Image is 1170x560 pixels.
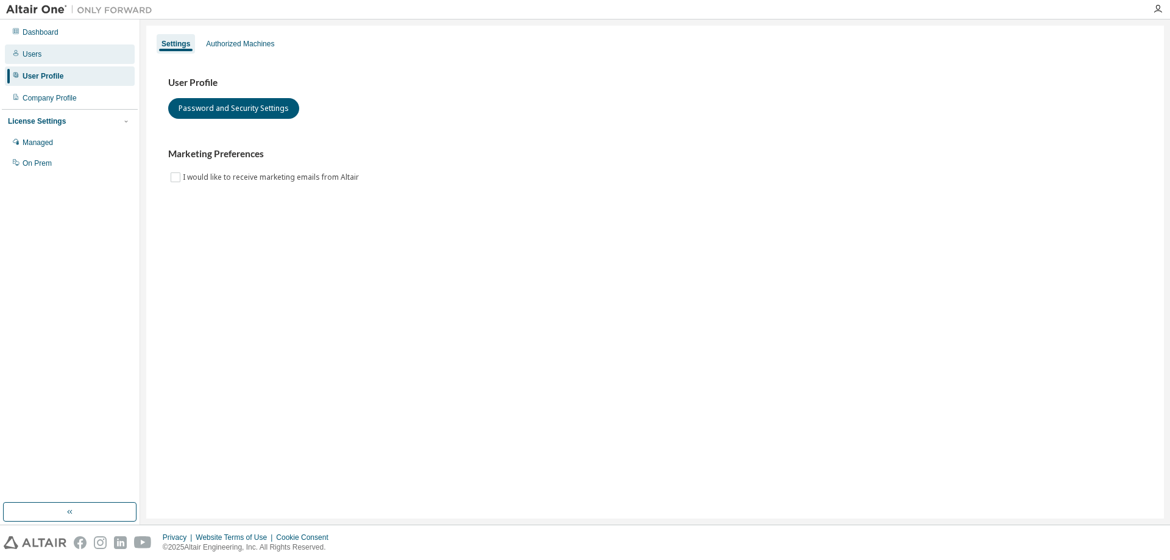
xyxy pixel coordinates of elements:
div: Users [23,49,41,59]
div: Dashboard [23,27,58,37]
label: I would like to receive marketing emails from Altair [183,170,361,185]
div: User Profile [23,71,63,81]
div: License Settings [8,116,66,126]
div: Privacy [163,533,196,542]
h3: User Profile [168,77,1142,89]
img: altair_logo.svg [4,536,66,549]
img: linkedin.svg [114,536,127,549]
div: Authorized Machines [206,39,274,49]
div: Managed [23,138,53,147]
div: Cookie Consent [276,533,335,542]
h3: Marketing Preferences [168,148,1142,160]
img: facebook.svg [74,536,87,549]
img: instagram.svg [94,536,107,549]
img: youtube.svg [134,536,152,549]
div: Company Profile [23,93,77,103]
div: Website Terms of Use [196,533,276,542]
p: © 2025 Altair Engineering, Inc. All Rights Reserved. [163,542,336,553]
button: Password and Security Settings [168,98,299,119]
img: Altair One [6,4,158,16]
div: On Prem [23,158,52,168]
div: Settings [161,39,190,49]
